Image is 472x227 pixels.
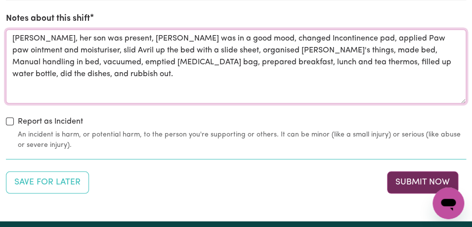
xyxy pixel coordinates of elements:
label: Report as Incident [18,115,83,127]
label: Notes about this shift [6,12,90,25]
textarea: [PERSON_NAME], her son was present, [PERSON_NAME] was in a good mood, changed Incontinence pad, a... [6,29,466,103]
button: Submit your job report [387,171,458,193]
iframe: Button to launch messaging window [432,187,464,219]
small: An incident is harm, or potential harm, to the person you're supporting or others. It can be mino... [18,129,466,150]
button: Save your job report [6,171,89,193]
